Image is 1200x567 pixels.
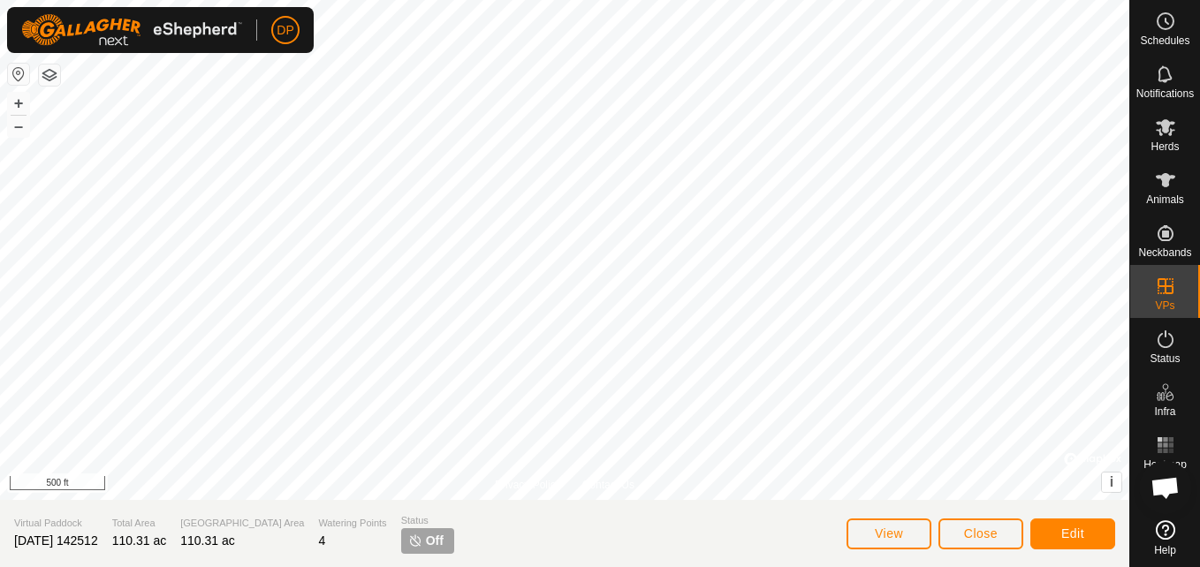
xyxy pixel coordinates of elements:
span: 110.31 ac [112,533,167,548]
button: View [847,518,931,549]
a: Contact Us [582,477,634,493]
span: Neckbands [1138,247,1191,258]
div: Open chat [1139,461,1192,514]
img: turn-off [408,533,422,548]
span: 4 [318,533,325,548]
button: Close [938,518,1023,549]
button: i [1102,472,1121,492]
span: View [875,526,903,541]
span: [GEOGRAPHIC_DATA] Area [180,516,304,531]
span: 110.31 ac [180,533,235,548]
span: Herds [1151,141,1179,152]
button: Reset Map [8,64,29,85]
button: – [8,116,29,137]
span: VPs [1155,300,1174,311]
span: Edit [1061,526,1084,541]
button: + [8,93,29,114]
span: Animals [1146,194,1184,205]
span: Close [964,526,998,541]
span: Heatmap [1143,459,1187,470]
span: Off [426,532,444,550]
span: [DATE] 142512 [14,533,98,548]
a: Help [1130,513,1200,563]
span: Help [1154,545,1176,556]
span: Total Area [112,516,167,531]
button: Map Layers [39,64,60,86]
button: Edit [1030,518,1115,549]
span: Status [401,513,454,528]
span: Watering Points [318,516,386,531]
span: Notifications [1136,88,1194,99]
img: Gallagher Logo [21,14,242,46]
span: Infra [1154,406,1175,417]
a: Privacy Policy [495,477,561,493]
span: DP [277,21,293,40]
span: Status [1150,353,1180,364]
span: Schedules [1140,35,1189,46]
span: i [1110,474,1113,489]
span: Virtual Paddock [14,516,98,531]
